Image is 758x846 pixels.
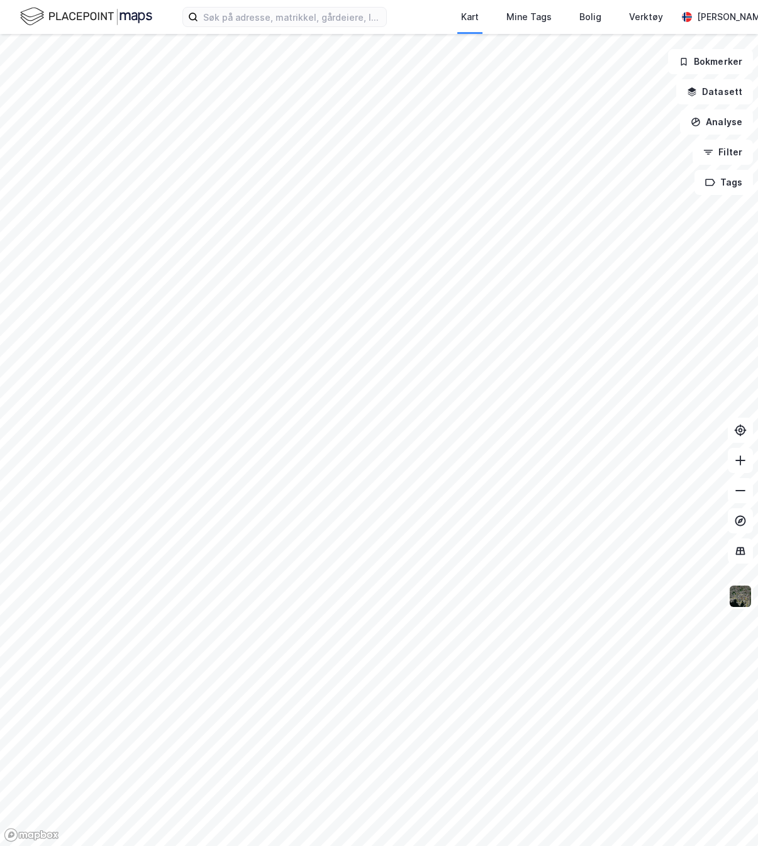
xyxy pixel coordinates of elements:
iframe: Chat Widget [695,786,758,846]
div: Mine Tags [506,9,552,25]
input: Søk på adresse, matrikkel, gårdeiere, leietakere eller personer [198,8,386,26]
div: Bolig [579,9,601,25]
div: Verktøy [629,9,663,25]
img: logo.f888ab2527a4732fd821a326f86c7f29.svg [20,6,152,28]
div: Kart [461,9,479,25]
div: Kontrollprogram for chat [695,786,758,846]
